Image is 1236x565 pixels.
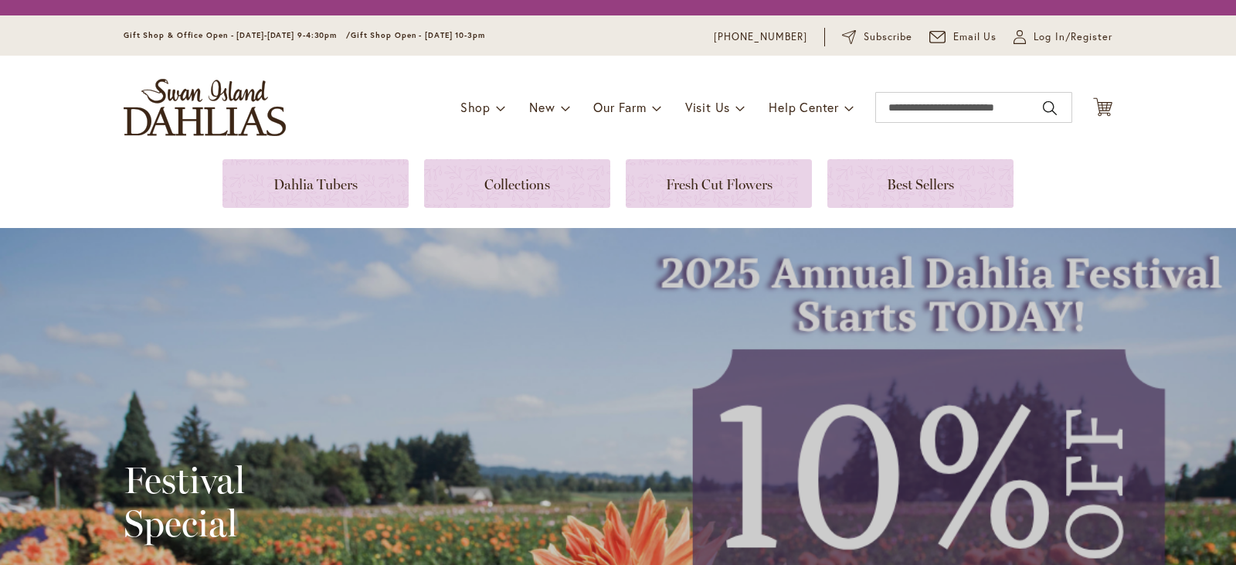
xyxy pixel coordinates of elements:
[460,99,491,115] span: Shop
[685,99,730,115] span: Visit Us
[124,458,525,545] h2: Festival Special
[529,99,555,115] span: New
[769,99,839,115] span: Help Center
[1014,29,1112,45] a: Log In/Register
[929,29,997,45] a: Email Us
[1043,96,1057,121] button: Search
[864,29,912,45] span: Subscribe
[124,30,351,40] span: Gift Shop & Office Open - [DATE]-[DATE] 9-4:30pm /
[953,29,997,45] span: Email Us
[842,29,912,45] a: Subscribe
[351,30,485,40] span: Gift Shop Open - [DATE] 10-3pm
[124,79,286,136] a: store logo
[714,29,807,45] a: [PHONE_NUMBER]
[593,99,646,115] span: Our Farm
[1034,29,1112,45] span: Log In/Register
